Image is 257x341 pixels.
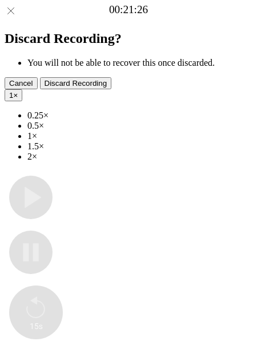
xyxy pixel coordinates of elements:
[27,141,252,152] li: 1.5×
[27,110,252,121] li: 0.25×
[27,121,252,131] li: 0.5×
[9,91,13,100] span: 1
[40,77,112,89] button: Discard Recording
[27,152,252,162] li: 2×
[109,3,148,16] a: 00:21:26
[5,89,22,101] button: 1×
[27,58,252,68] li: You will not be able to recover this once discarded.
[5,77,38,89] button: Cancel
[5,31,252,46] h2: Discard Recording?
[27,131,252,141] li: 1×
